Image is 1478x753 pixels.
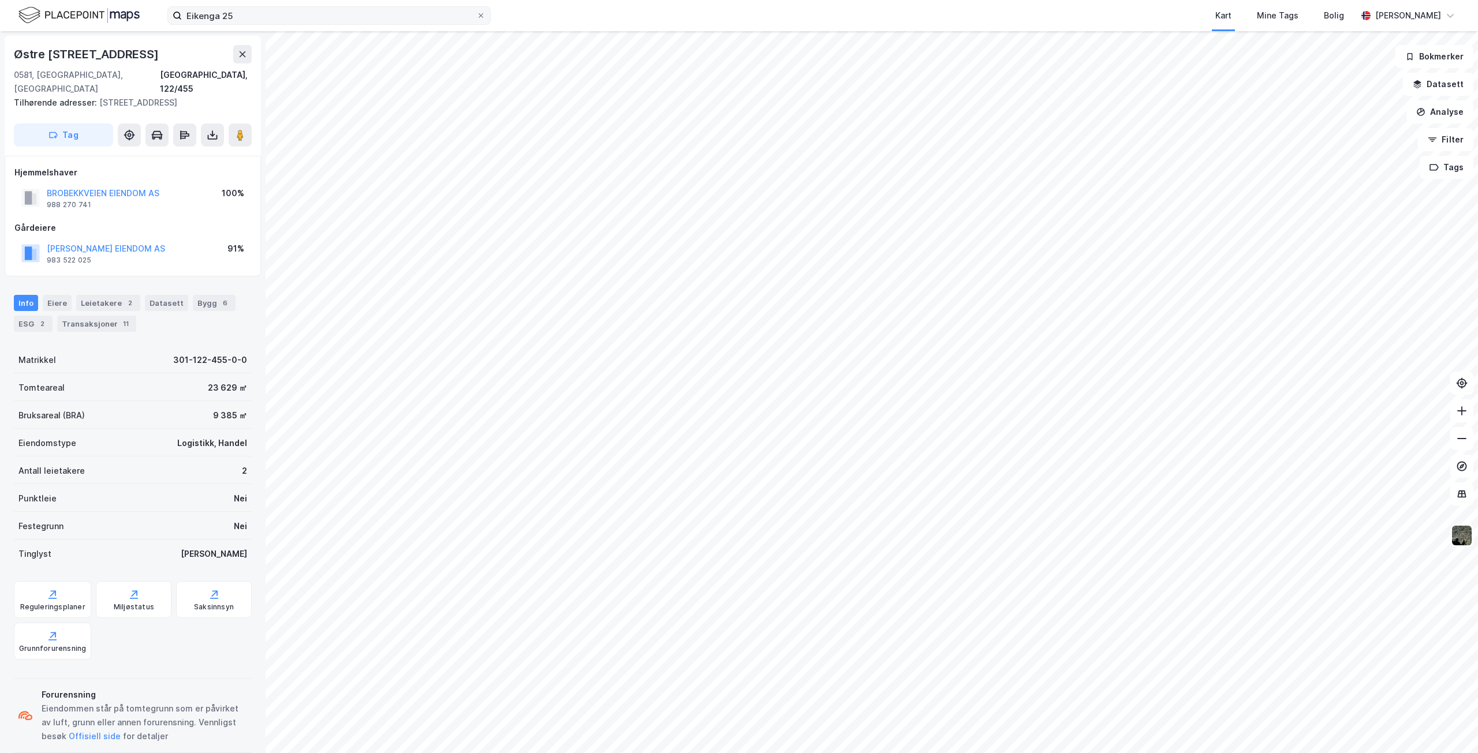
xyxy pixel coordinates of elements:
div: 2 [124,297,136,309]
div: Eiendomstype [18,436,76,450]
div: Forurensning [42,688,247,702]
button: Tags [1420,156,1473,179]
div: 100% [222,186,244,200]
div: Nei [234,519,247,533]
button: Filter [1418,128,1473,151]
div: Info [14,295,38,311]
div: [PERSON_NAME] [181,547,247,561]
div: Datasett [145,295,188,311]
div: Reguleringsplaner [20,602,85,612]
button: Bokmerker [1395,45,1473,68]
div: [STREET_ADDRESS] [14,96,242,110]
div: Hjemmelshaver [14,166,251,179]
div: Nei [234,492,247,505]
div: ESG [14,316,53,332]
div: 9 385 ㎡ [213,409,247,422]
div: 6 [219,297,231,309]
div: Festegrunn [18,519,64,533]
div: Eiere [43,295,72,311]
div: Bygg [193,295,236,311]
div: 2 [36,318,48,329]
div: Eiendommen står på tomtegrunn som er påvirket av luft, grunn eller annen forurensning. Vennligst ... [42,702,247,743]
div: 983 522 025 [47,256,91,265]
div: 91% [227,242,244,256]
span: Tilhørende adresser: [14,98,99,107]
div: Antall leietakere [18,464,85,478]
div: Tomteareal [18,381,65,395]
div: Mine Tags [1257,9,1298,23]
div: Kart [1215,9,1231,23]
div: Gårdeiere [14,221,251,235]
iframe: Chat Widget [1420,698,1478,753]
div: 301-122-455-0-0 [173,353,247,367]
div: Punktleie [18,492,57,505]
div: Grunnforurensning [19,644,86,653]
button: Analyse [1406,100,1473,123]
div: Saksinnsyn [194,602,234,612]
div: Kontrollprogram for chat [1420,698,1478,753]
div: [GEOGRAPHIC_DATA], 122/455 [160,68,252,96]
input: Søk på adresse, matrikkel, gårdeiere, leietakere eller personer [182,7,476,24]
div: Miljøstatus [114,602,154,612]
div: Transaksjoner [57,316,136,332]
div: Matrikkel [18,353,56,367]
div: [PERSON_NAME] [1375,9,1441,23]
div: Tinglyst [18,547,51,561]
button: Datasett [1403,73,1473,96]
button: Tag [14,123,113,147]
div: 11 [120,318,132,329]
img: logo.f888ab2527a4732fd821a326f86c7f29.svg [18,5,140,25]
div: 2 [242,464,247,478]
img: 9k= [1451,525,1473,546]
div: Logistikk, Handel [177,436,247,450]
div: Bolig [1324,9,1344,23]
div: 23 629 ㎡ [208,381,247,395]
div: 988 270 741 [47,200,91,209]
div: Leietakere [76,295,140,311]
div: Østre [STREET_ADDRESS] [14,45,161,63]
div: Bruksareal (BRA) [18,409,85,422]
div: 0581, [GEOGRAPHIC_DATA], [GEOGRAPHIC_DATA] [14,68,160,96]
